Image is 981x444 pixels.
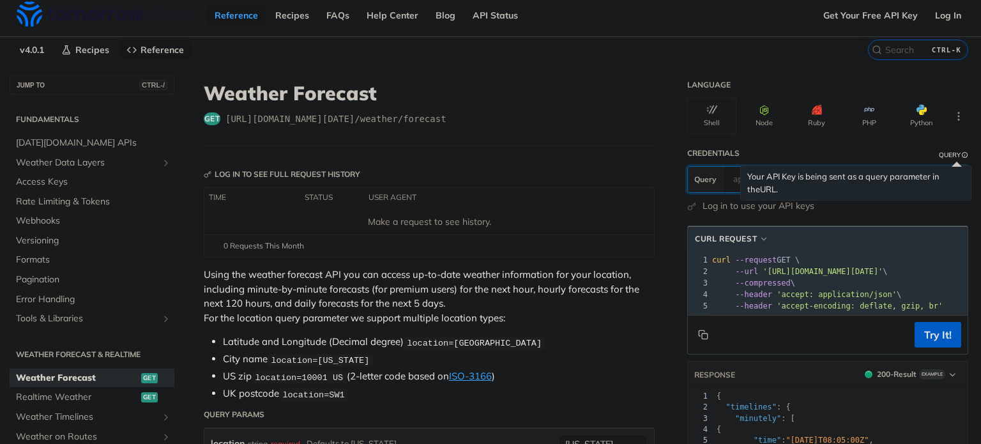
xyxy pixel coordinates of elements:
a: API Status [466,6,525,25]
div: Log in to see full request history [204,169,360,180]
div: 4 [688,424,708,435]
span: 'accept-encoding: deflate, gzip, br' [777,302,943,310]
span: Webhooks [16,215,171,227]
span: --header [735,290,772,299]
span: Example [919,369,945,379]
span: https://api.tomorrow.io/v4/weather/forecast [225,112,446,125]
img: Tomorrow.io Weather API Docs [17,1,194,27]
div: Make a request to see history. [209,215,649,229]
button: Python [897,98,946,134]
span: --header [735,302,772,310]
span: cURL Request [695,233,757,245]
span: Pagination [16,273,171,286]
span: Recipes [75,44,109,56]
a: Realtime Weatherget [10,388,174,407]
div: Query [939,150,961,160]
svg: Search [872,45,882,55]
a: Pagination [10,270,174,289]
a: Reference [119,40,191,59]
div: Language [687,79,731,91]
span: location=[GEOGRAPHIC_DATA] [407,338,542,348]
div: 2 [688,402,708,413]
a: Weather Data LayersShow subpages for Weather Data Layers [10,153,174,172]
div: 4 [688,289,710,300]
a: Weather TimelinesShow subpages for Weather Timelines [10,408,174,427]
span: \ [712,267,888,276]
a: FAQs [319,6,356,25]
div: 3 [688,413,708,424]
span: curl [712,256,731,264]
a: Recipes [54,40,116,59]
button: Copy to clipboard [694,325,712,344]
th: user agent [364,188,628,208]
a: Error Handling [10,290,174,309]
span: "minutely" [735,414,781,423]
span: Versioning [16,234,171,247]
button: Node [740,98,789,134]
span: \ [712,290,901,299]
button: Show subpages for Weather Timelines [161,412,171,422]
span: Weather on Routes [16,431,158,443]
span: location=10001 US [255,372,343,382]
input: apikey [727,167,952,192]
div: 1 [688,254,710,266]
span: 0 Requests This Month [224,240,304,252]
span: Error Handling [16,293,171,306]
span: \ [712,279,795,287]
span: Weather Data Layers [16,157,158,169]
a: Tools & LibrariesShow subpages for Tools & Libraries [10,309,174,328]
span: Realtime Weather [16,391,138,404]
a: Access Keys [10,172,174,192]
a: Webhooks [10,211,174,231]
h2: Weather Forecast & realtime [10,349,174,360]
button: Show subpages for Weather Data Layers [161,158,171,168]
div: 2 [688,266,710,277]
a: Help Center [360,6,425,25]
span: --url [735,267,758,276]
span: GET \ [712,256,800,264]
button: JUMP TOCTRL-/ [10,75,174,95]
span: Access Keys [16,176,171,188]
a: Versioning [10,231,174,250]
button: Shell [687,98,736,134]
span: : { [717,402,791,411]
span: get [141,373,158,383]
span: { [717,392,721,401]
p: Using the weather forecast API you can access up-to-date weather information for your location, i... [204,268,655,325]
button: Show subpages for Weather on Routes [161,432,171,442]
span: Query [694,174,717,185]
span: location=[US_STATE] [271,355,369,365]
div: 1 [688,391,708,402]
a: Recipes [268,6,316,25]
a: Blog [429,6,462,25]
button: cURL Request [691,233,773,245]
a: Log In [928,6,968,25]
button: More Languages [949,107,968,126]
span: --compressed [735,279,791,287]
div: 5 [688,300,710,312]
li: UK postcode [223,387,655,401]
span: { [717,425,721,434]
span: Tools & Libraries [16,312,158,325]
div: 3 [688,277,710,289]
button: Ruby [792,98,841,134]
h2: Fundamentals [10,114,174,125]
p: Your API Key is being sent as a query parameter in the . [747,171,964,195]
span: CTRL-/ [139,80,167,90]
li: Latitude and Longitude (Decimal degree) [223,335,655,349]
span: Rate Limiting & Tokens [16,195,171,208]
div: Credentials [687,148,740,159]
a: Weather Forecastget [10,369,174,388]
svg: Key [204,171,211,178]
span: [DATE][DOMAIN_NAME] APIs [16,137,171,149]
th: time [204,188,300,208]
li: US zip (2-letter code based on ) [223,369,655,384]
i: Information [962,152,968,158]
h1: Weather Forecast [204,82,655,105]
a: Get Your Free API Key [816,6,925,25]
a: [DATE][DOMAIN_NAME] APIs [10,134,174,153]
a: ISO-3166 [449,370,492,382]
span: Formats [16,254,171,266]
span: "timelines" [726,402,776,411]
a: Formats [10,250,174,270]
